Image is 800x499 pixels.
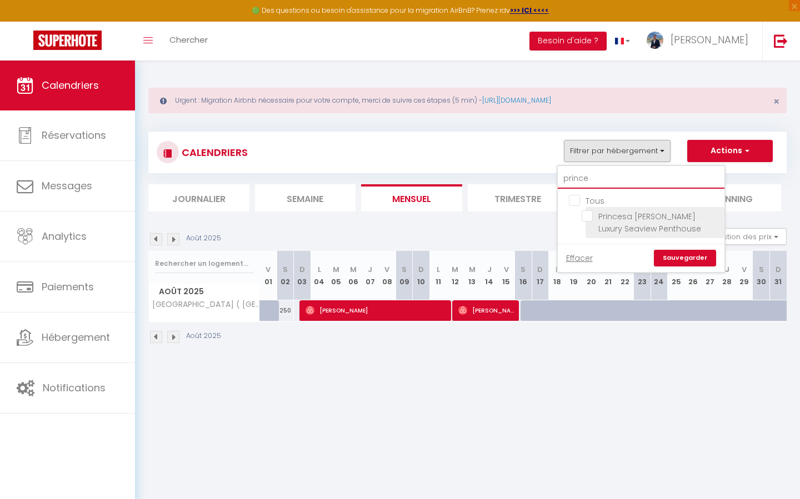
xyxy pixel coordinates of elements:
abbr: S [402,264,407,275]
th: 20 [583,251,600,300]
abbr: V [266,264,271,275]
li: Planning [681,184,782,211]
th: 15 [498,251,515,300]
abbr: L [556,264,559,275]
abbr: V [742,264,747,275]
span: Août 2025 [149,284,259,300]
abbr: L [437,264,440,275]
button: Close [773,97,779,107]
th: 30 [753,251,770,300]
th: 09 [396,251,413,300]
th: 18 [549,251,566,300]
a: [URL][DOMAIN_NAME] [482,95,551,105]
th: 23 [634,251,651,300]
th: 19 [566,251,583,300]
p: Août 2025 [186,331,221,341]
abbr: M [571,264,577,275]
button: Filtrer par hébergement [564,140,671,162]
img: ... [647,32,663,49]
span: Princesa [PERSON_NAME] · Luxury Seaview Penthouse [598,211,701,234]
th: 04 [311,251,328,300]
abbr: M [588,264,594,275]
span: Réservations [42,128,106,142]
abbr: L [674,264,678,275]
span: × [773,94,779,108]
span: [PERSON_NAME] [306,300,449,321]
abbr: D [537,264,543,275]
th: 31 [769,251,787,300]
abbr: M [333,264,339,275]
abbr: S [283,264,288,275]
span: Calendriers [42,78,99,92]
th: 06 [344,251,362,300]
abbr: D [299,264,305,275]
th: 03 [294,251,311,300]
th: 12 [447,251,464,300]
th: 28 [719,251,736,300]
abbr: M [690,264,697,275]
abbr: D [418,264,424,275]
div: Filtrer par hébergement [557,165,726,273]
a: Chercher [161,22,216,61]
img: logout [774,34,788,48]
input: Rechercher un logement... [155,254,253,274]
th: 22 [617,251,634,300]
span: [PERSON_NAME] [PERSON_NAME] [458,300,516,321]
h3: CALENDRIERS [179,140,248,165]
span: Paiements [42,280,94,294]
li: Journalier [148,184,249,211]
span: Analytics [42,229,87,243]
abbr: D [656,264,662,275]
abbr: J [368,264,372,275]
th: 14 [481,251,498,300]
li: Mensuel [361,184,462,211]
a: ... [PERSON_NAME] [638,22,762,61]
th: 25 [668,251,685,300]
abbr: M [350,264,357,275]
abbr: V [623,264,628,275]
div: 250 [277,300,294,321]
th: 24 [651,251,668,300]
abbr: J [606,264,611,275]
a: Sauvegarder [654,250,716,266]
a: >>> ICI <<<< [510,6,549,15]
span: Messages [42,179,92,193]
th: 08 [379,251,396,300]
th: 29 [736,251,753,300]
th: 27 [702,251,719,300]
div: Urgent : Migration Airbnb nécessaire pour votre compte, merci de suivre ces étapes (5 min) - [148,88,787,113]
abbr: J [487,264,492,275]
abbr: V [504,264,509,275]
span: [PERSON_NAME] [671,33,748,47]
th: 10 [413,251,430,300]
th: 02 [277,251,294,300]
a: Effacer [566,252,593,264]
button: Besoin d'aide ? [529,32,607,51]
th: 11 [429,251,447,300]
span: Hébergement [42,330,110,344]
input: Rechercher un logement... [558,169,724,189]
th: 01 [260,251,277,300]
p: Août 2025 [186,233,221,244]
abbr: S [759,264,764,275]
abbr: L [318,264,321,275]
li: Semaine [255,184,356,211]
th: 16 [514,251,532,300]
abbr: S [521,264,526,275]
abbr: S [639,264,644,275]
abbr: D [776,264,781,275]
abbr: M [452,264,458,275]
span: Chercher [169,34,208,46]
abbr: J [725,264,729,275]
th: 05 [328,251,345,300]
th: 17 [532,251,549,300]
th: 07 [362,251,379,300]
button: Gestion des prix [704,228,787,245]
th: 13 [464,251,481,300]
span: [GEOGRAPHIC_DATA] ( [GEOGRAPHIC_DATA] ) · Stunning Beachfront Apartment [151,300,262,309]
abbr: M [469,264,476,275]
th: 26 [684,251,702,300]
li: Trimestre [468,184,569,211]
img: Super Booking [33,31,102,50]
